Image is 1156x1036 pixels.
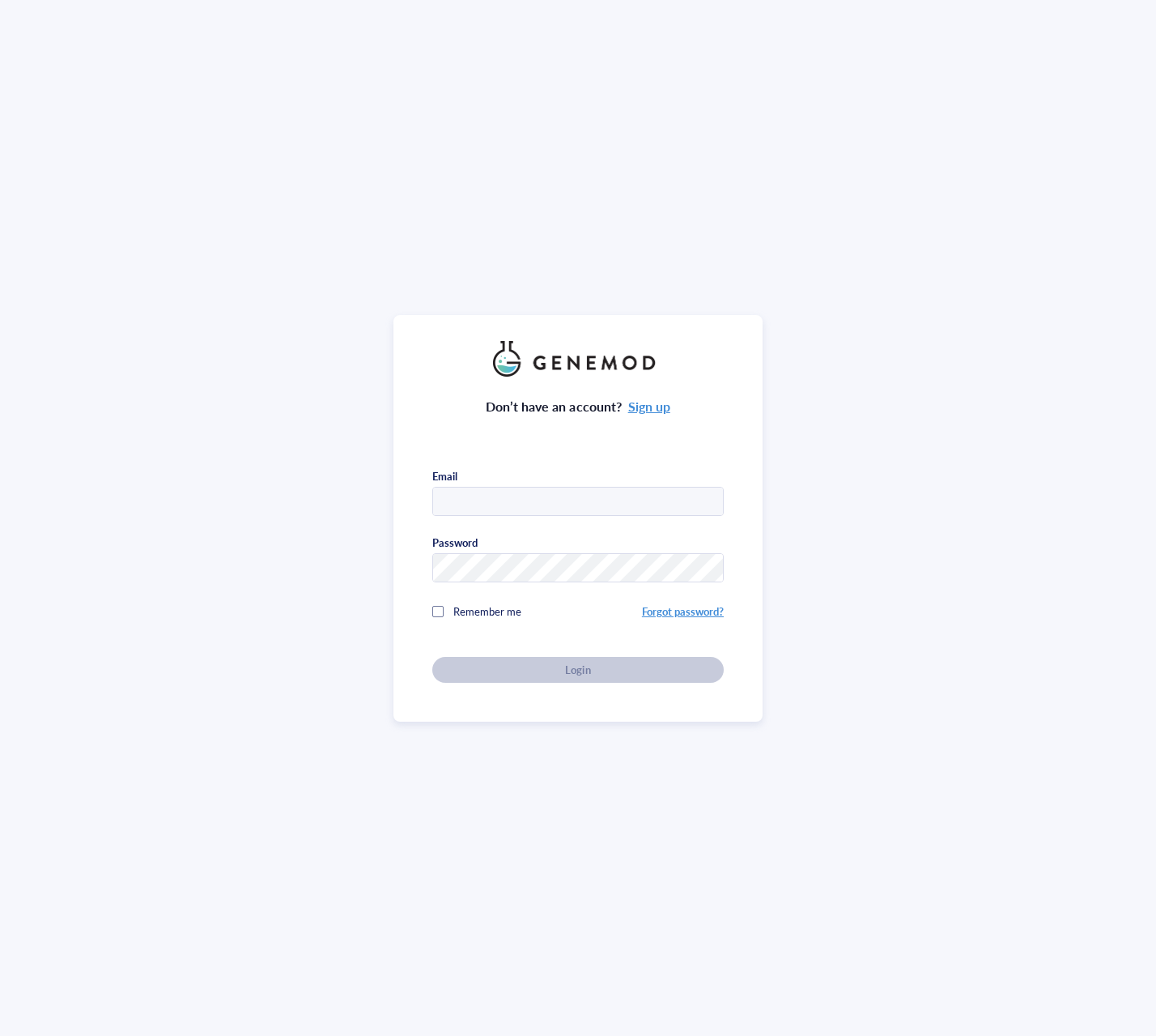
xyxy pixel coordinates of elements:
[432,535,478,550] div: Password
[486,396,670,417] div: Don’t have an account?
[493,341,663,377] img: genemod_logo_light-BcqUzbGq.png
[628,397,670,416] a: Sign up
[453,603,521,619] span: Remember me
[642,603,724,619] a: Forgot password?
[432,469,457,484] div: Email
